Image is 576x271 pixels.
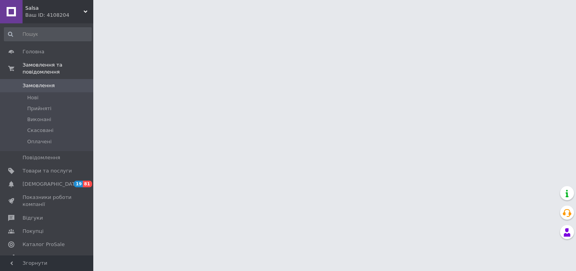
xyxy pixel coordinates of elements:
span: Нові [27,94,38,101]
span: Головна [23,48,44,55]
span: Salsa [25,5,84,12]
span: Показники роботи компанії [23,194,72,208]
span: Прийняті [27,105,51,112]
span: Замовлення та повідомлення [23,62,93,76]
input: Пошук [4,27,92,41]
span: Покупці [23,228,44,235]
div: Ваш ID: 4108204 [25,12,93,19]
span: Відгуки [23,215,43,222]
span: 19 [74,181,83,187]
span: Товари та послуги [23,167,72,174]
span: Оплачені [27,138,52,145]
span: Каталог ProSale [23,241,65,248]
span: [DEMOGRAPHIC_DATA] [23,181,80,188]
span: Виконані [27,116,51,123]
span: Скасовані [27,127,54,134]
span: Повідомлення [23,154,60,161]
span: Аналітика [23,254,49,261]
span: Замовлення [23,82,55,89]
span: 81 [83,181,92,187]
